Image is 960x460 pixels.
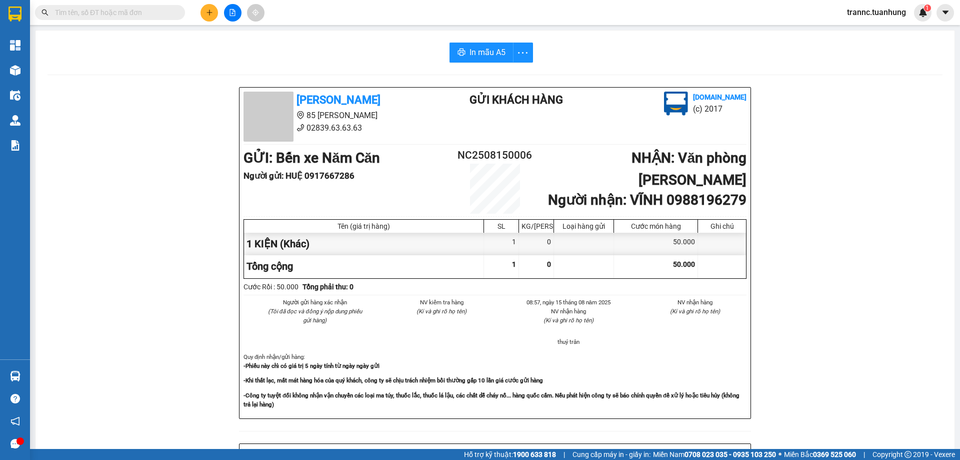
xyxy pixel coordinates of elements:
div: Cước Rồi : 50.000 [243,281,298,292]
span: 1 [925,5,929,12]
div: Cước món hàng [616,222,695,230]
img: logo.jpg [664,92,688,116]
span: message [10,439,20,448]
button: file-add [224,4,241,22]
button: more [513,43,533,63]
strong: -Khi thất lạc, mất mát hàng hóa của quý khách, công ty sẽ chịu trách nhiệm bồi thường gấp 10 lần ... [243,377,543,384]
b: NHẬN : Văn phòng [PERSON_NAME] [631,150,746,188]
i: (Kí và ghi rõ họ tên) [543,317,593,324]
input: Tìm tên, số ĐT hoặc mã đơn [55,7,173,18]
span: In mẫu A5 [469,46,505,59]
span: | [863,449,865,460]
div: SL [486,222,516,230]
span: plus [206,9,213,16]
li: NV nhận hàng [644,298,747,307]
span: | [563,449,565,460]
span: phone [296,124,304,132]
span: ⚪️ [778,452,781,456]
sup: 1 [924,5,931,12]
span: 1 [512,260,516,268]
img: warehouse-icon [10,90,20,101]
li: thuý trân [517,337,620,346]
strong: 1900 633 818 [513,450,556,458]
i: (Kí và ghi rõ họ tên) [670,308,720,315]
span: trannc.tuanhung [839,6,914,19]
strong: 0708 023 035 - 0935 103 250 [684,450,776,458]
span: caret-down [941,8,950,17]
span: 50.000 [673,260,695,268]
b: [DOMAIN_NAME] [693,93,746,101]
button: caret-down [936,4,954,22]
span: search [41,9,48,16]
span: environment [57,24,65,32]
li: NV kiểm tra hàng [390,298,493,307]
span: copyright [904,451,911,458]
span: question-circle [10,394,20,403]
div: 0 [519,233,554,255]
div: Quy định nhận/gửi hàng : [243,352,746,409]
div: 50.000 [614,233,698,255]
div: Ghi chú [700,222,743,230]
span: Cung cấp máy in - giấy in: [572,449,650,460]
b: Người nhận : VĨNH 0988196279 [548,192,746,208]
img: warehouse-icon [10,65,20,76]
i: (Kí và ghi rõ họ tên) [416,308,466,315]
b: GỬI : Bến xe Năm Căn [4,63,141,79]
span: 0 [547,260,551,268]
li: 08:57, ngày 15 tháng 08 năm 2025 [517,298,620,307]
strong: -Phiếu này chỉ có giá trị 5 ngày tính từ ngày ngày gửi [243,362,379,369]
button: printerIn mẫu A5 [449,43,513,63]
img: logo-vxr [8,7,21,22]
button: aim [247,4,264,22]
h2: NC2508150006 [453,147,537,164]
span: aim [252,9,259,16]
strong: -Công ty tuyệt đối không nhận vận chuyển các loại ma túy, thuốc lắc, thuốc lá lậu, các chất dễ ch... [243,392,739,408]
span: more [513,47,532,59]
strong: 0369 525 060 [813,450,856,458]
img: dashboard-icon [10,40,20,51]
b: Gửi khách hàng [469,94,563,106]
li: 02839.63.63.63 [243,122,429,134]
div: 1 [484,233,519,255]
b: [PERSON_NAME] [57,7,141,19]
span: Tổng cộng [246,260,293,272]
li: 02839.63.63.63 [4,35,190,47]
div: KG/[PERSON_NAME] [521,222,551,230]
span: Miền Bắc [784,449,856,460]
div: 1 KIỆN (Khác) [244,233,484,255]
span: Hỗ trợ kỹ thuật: [464,449,556,460]
b: GỬI : Bến xe Năm Căn [243,150,380,166]
li: NV nhận hàng [517,307,620,316]
img: solution-icon [10,140,20,151]
div: Tên (giá trị hàng) [246,222,481,230]
span: printer [457,48,465,58]
span: Miền Nam [653,449,776,460]
i: (Tôi đã đọc và đồng ý nộp dung phiếu gửi hàng) [268,308,362,324]
span: environment [296,111,304,119]
img: icon-new-feature [918,8,927,17]
b: [PERSON_NAME] [296,94,380,106]
li: (c) 2017 [693,103,746,115]
div: Loại hàng gửi [556,222,611,230]
li: Người gửi hàng xác nhận [263,298,366,307]
img: warehouse-icon [10,115,20,126]
span: phone [57,37,65,45]
li: 85 [PERSON_NAME] [243,109,429,122]
button: plus [200,4,218,22]
span: file-add [229,9,236,16]
b: Người gửi : HUỆ 0917667286 [243,171,354,181]
b: Tổng phải thu: 0 [302,283,353,291]
span: notification [10,416,20,426]
img: warehouse-icon [10,371,20,381]
li: 85 [PERSON_NAME] [4,22,190,35]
